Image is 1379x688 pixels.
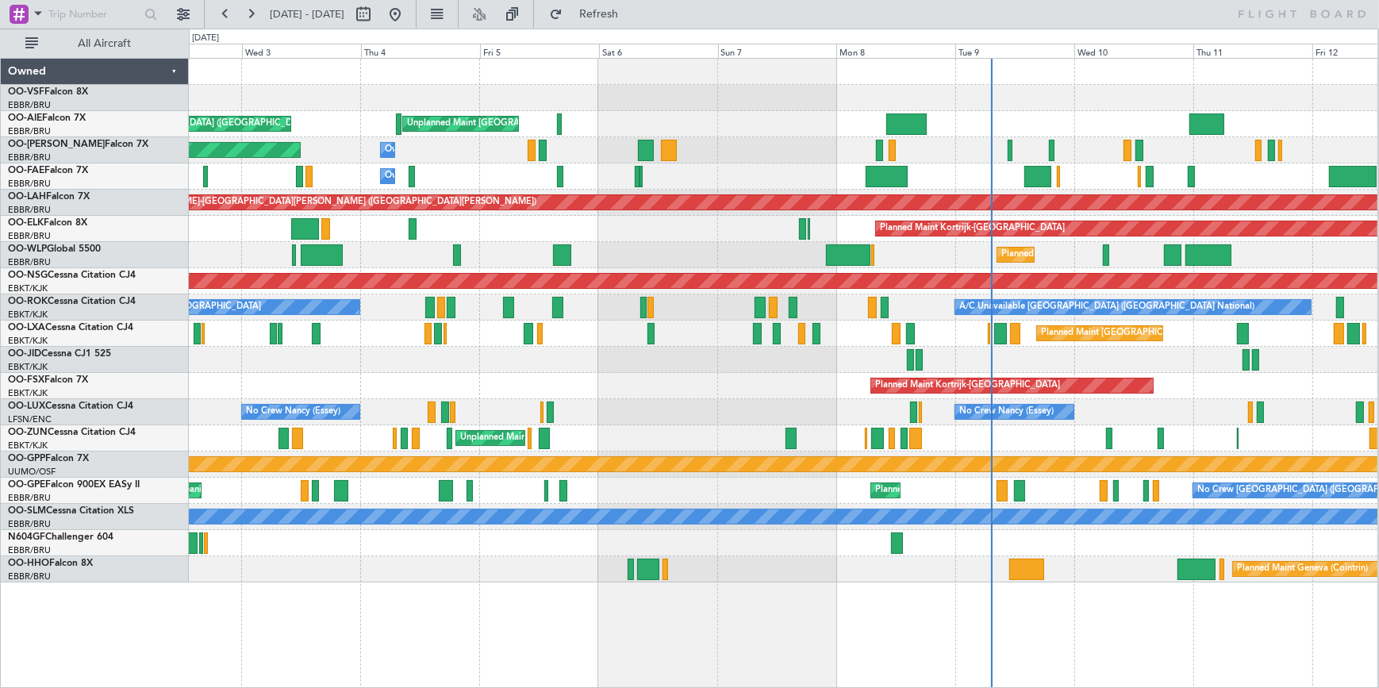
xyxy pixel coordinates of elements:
div: Planned Maint Geneva (Cointrin) [1237,557,1368,581]
div: Wed 10 [1074,44,1193,58]
a: EBBR/BRU [8,204,51,216]
span: OO-AIE [8,113,42,123]
a: OO-FAEFalcon 7X [8,166,88,175]
a: EBKT/KJK [8,283,48,294]
a: EBBR/BRU [8,492,51,504]
div: Unplanned Maint [GEOGRAPHIC_DATA] ([GEOGRAPHIC_DATA]) [460,426,721,450]
div: Mon 8 [836,44,955,58]
div: Unplanned Maint [GEOGRAPHIC_DATA] ([GEOGRAPHIC_DATA] National) [407,112,705,136]
button: All Aircraft [17,31,172,56]
span: OO-FSX [8,375,44,385]
a: OO-LAHFalcon 7X [8,192,90,202]
span: Refresh [566,9,632,20]
span: All Aircraft [41,38,167,49]
div: Planned Maint Liege [1001,243,1084,267]
span: OO-SLM [8,506,46,516]
a: LFSN/ENC [8,413,52,425]
span: OO-NSG [8,271,48,280]
a: OO-LUXCessna Citation CJ4 [8,402,133,411]
div: Owner Melsbroek Air Base [385,164,493,188]
button: Refresh [542,2,637,27]
input: Trip Number [48,2,140,26]
span: OO-HHO [8,559,49,568]
a: OO-JIDCessna CJ1 525 [8,349,111,359]
a: UUMO/OSF [8,466,56,478]
div: Sat 6 [599,44,718,58]
div: Fri 5 [480,44,599,58]
span: OO-VSF [8,87,44,97]
a: OO-LXACessna Citation CJ4 [8,323,133,332]
div: [DATE] [192,32,219,45]
a: EBBR/BRU [8,230,51,242]
span: OO-ZUN [8,428,48,437]
a: EBKT/KJK [8,387,48,399]
div: Thu 11 [1193,44,1312,58]
span: OO-GPP [8,454,45,463]
span: OO-LAH [8,192,46,202]
a: OO-HHOFalcon 8X [8,559,93,568]
a: OO-AIEFalcon 7X [8,113,86,123]
span: N604GF [8,532,45,542]
a: OO-FSXFalcon 7X [8,375,88,385]
a: EBBR/BRU [8,256,51,268]
span: OO-JID [8,349,41,359]
a: EBBR/BRU [8,571,51,582]
a: EBKT/KJK [8,440,48,452]
div: No Crew Nancy (Essey) [959,400,1054,424]
a: EBKT/KJK [8,335,48,347]
a: OO-NSGCessna Citation CJ4 [8,271,136,280]
a: OO-SLMCessna Citation XLS [8,506,134,516]
div: Planned Maint [GEOGRAPHIC_DATA] ([GEOGRAPHIC_DATA] National) [875,479,1162,502]
span: OO-ELK [8,218,44,228]
a: EBKT/KJK [8,309,48,321]
div: Owner Melsbroek Air Base [385,138,493,162]
span: OO-[PERSON_NAME] [8,140,105,149]
span: OO-WLP [8,244,47,254]
a: OO-ZUNCessna Citation CJ4 [8,428,136,437]
div: Tue 9 [955,44,1074,58]
div: Planned Maint [PERSON_NAME]-[GEOGRAPHIC_DATA][PERSON_NAME] ([GEOGRAPHIC_DATA][PERSON_NAME]) [67,190,536,214]
span: OO-GPE [8,480,45,490]
span: OO-FAE [8,166,44,175]
a: OO-GPPFalcon 7X [8,454,89,463]
a: OO-GPEFalcon 900EX EASy II [8,480,140,490]
div: A/C Unavailable [GEOGRAPHIC_DATA] ([GEOGRAPHIC_DATA] National) [959,295,1254,319]
a: OO-ROKCessna Citation CJ4 [8,297,136,306]
a: EBBR/BRU [8,99,51,111]
a: EBBR/BRU [8,518,51,530]
div: No Crew Nancy (Essey) [246,400,340,424]
a: OO-WLPGlobal 5500 [8,244,101,254]
a: EBKT/KJK [8,361,48,373]
div: Planned Maint Kortrijk-[GEOGRAPHIC_DATA] [880,217,1065,240]
div: Planned Maint [GEOGRAPHIC_DATA] ([GEOGRAPHIC_DATA] National) [1041,321,1328,345]
a: OO-ELKFalcon 8X [8,218,87,228]
a: EBBR/BRU [8,125,51,137]
span: OO-ROK [8,297,48,306]
span: OO-LXA [8,323,45,332]
div: Sun 7 [718,44,837,58]
a: EBBR/BRU [8,544,51,556]
span: [DATE] - [DATE] [270,7,344,21]
div: Planned Maint Kortrijk-[GEOGRAPHIC_DATA] [875,374,1060,398]
div: Wed 3 [242,44,361,58]
a: EBBR/BRU [8,152,51,163]
span: OO-LUX [8,402,45,411]
div: Thu 4 [361,44,480,58]
a: N604GFChallenger 604 [8,532,113,542]
a: OO-VSFFalcon 8X [8,87,88,97]
a: OO-[PERSON_NAME]Falcon 7X [8,140,148,149]
a: EBBR/BRU [8,178,51,190]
